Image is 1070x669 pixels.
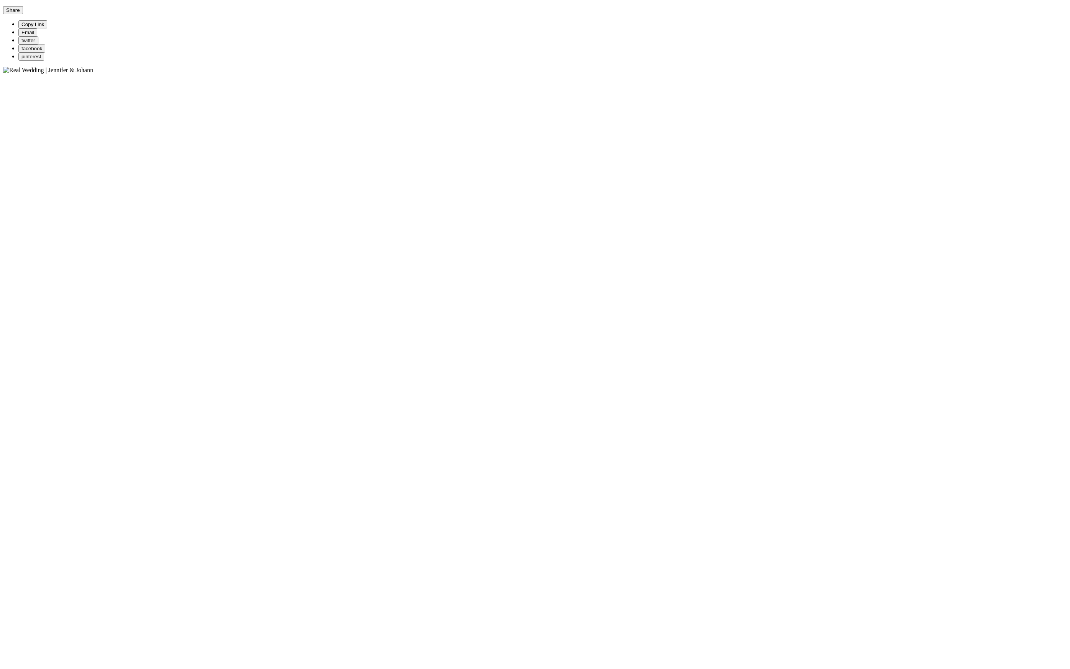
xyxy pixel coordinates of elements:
button: facebook [18,44,45,53]
button: twitter [18,36,38,44]
img: Real Wedding | Jennifer & Johann [3,67,93,74]
span: Share [6,7,20,13]
button: pinterest [18,53,44,61]
button: Copy Link [18,20,47,28]
ul: Share [3,20,1067,61]
button: Share [3,6,23,14]
button: Email [18,28,37,36]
